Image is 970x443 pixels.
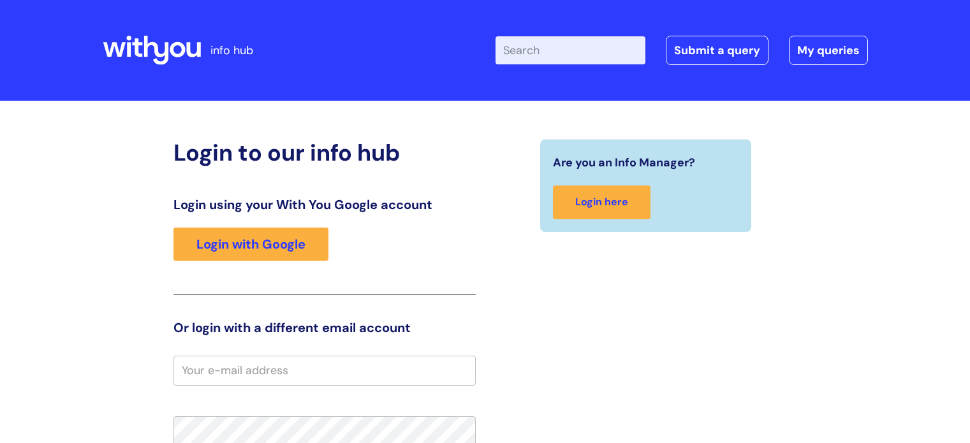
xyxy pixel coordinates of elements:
[173,139,476,166] h2: Login to our info hub
[173,356,476,385] input: Your e-mail address
[173,320,476,335] h3: Or login with a different email account
[666,36,768,65] a: Submit a query
[789,36,868,65] a: My queries
[173,197,476,212] h3: Login using your With You Google account
[553,185,650,219] a: Login here
[210,40,253,61] p: info hub
[173,228,328,261] a: Login with Google
[496,36,645,64] input: Search
[553,152,695,173] span: Are you an Info Manager?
